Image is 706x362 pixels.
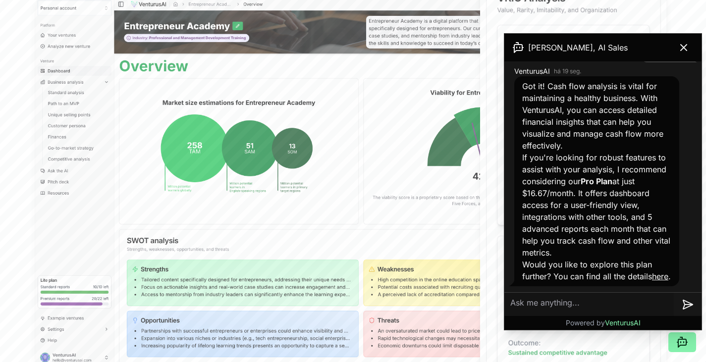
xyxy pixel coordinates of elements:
p: Powered by [566,318,641,328]
a: here [652,271,668,281]
span: [PERSON_NAME], AI Sales [528,42,628,53]
span: VenturusAI [514,66,550,76]
strong: Pro Plan [581,176,612,186]
p: If you're looking for robust features to assist with your analysis, I recommend considering our a... [522,152,671,259]
time: há 19 seg. [554,67,581,75]
span: VenturusAI [605,318,641,327]
p: Would you like to explore this plan further? You can find all the details . [522,259,671,282]
p: Got it! Cash flow analysis is vital for maintaining a healthy business. With VenturusAI, you can ... [522,80,671,152]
